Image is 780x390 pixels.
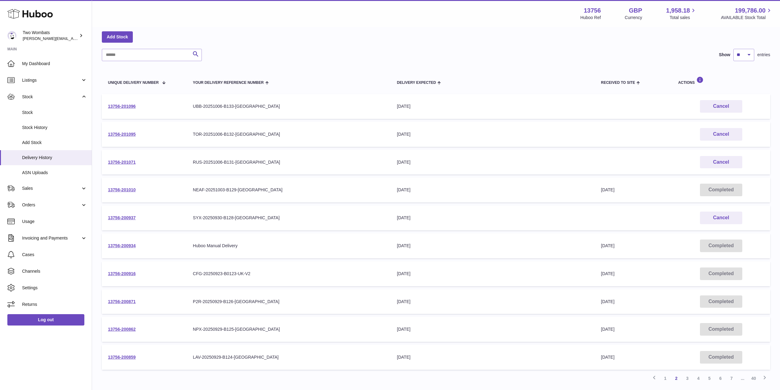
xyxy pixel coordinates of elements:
[682,373,693,384] a: 3
[22,185,81,191] span: Sales
[193,215,385,221] div: SYX-20250930-B128-[GEOGRAPHIC_DATA]
[671,373,682,384] a: 2
[715,373,726,384] a: 6
[22,170,87,176] span: ASN Uploads
[22,252,87,258] span: Cases
[22,285,87,291] span: Settings
[193,299,385,305] div: P2R-20250929-B126-[GEOGRAPHIC_DATA]
[7,31,17,40] img: philip.carroll@twowombats.com
[23,30,78,41] div: Two Wombats
[7,314,84,325] a: Log out
[601,187,614,192] span: [DATE]
[737,373,748,384] span: ...
[666,6,690,15] span: 1,958.18
[193,131,385,137] div: TOR-20251006-B132-[GEOGRAPHIC_DATA]
[700,100,742,113] button: Cancel
[108,104,136,109] a: 13756-201096
[108,160,136,165] a: 13756-201071
[601,327,614,332] span: [DATE]
[193,103,385,109] div: UBB-20251006-B133-[GEOGRAPHIC_DATA]
[193,243,385,249] div: Huboo Manual Delivery
[601,299,614,304] span: [DATE]
[678,76,764,85] div: Actions
[625,15,642,21] div: Currency
[719,52,730,58] label: Show
[670,15,697,21] span: Total sales
[397,243,589,249] div: [DATE]
[601,355,614,360] span: [DATE]
[23,36,156,41] span: [PERSON_NAME][EMAIL_ADDRESS][PERSON_NAME][DOMAIN_NAME]
[397,187,589,193] div: [DATE]
[397,131,589,137] div: [DATE]
[693,373,704,384] a: 4
[108,271,136,276] a: 13756-200916
[193,159,385,165] div: RUS-20251006-B131-[GEOGRAPHIC_DATA]
[748,373,759,384] a: 40
[102,31,133,42] a: Add Stock
[22,94,81,100] span: Stock
[700,156,742,169] button: Cancel
[193,81,264,85] span: Your Delivery Reference Number
[726,373,737,384] a: 7
[22,219,87,224] span: Usage
[397,159,589,165] div: [DATE]
[735,6,766,15] span: 199,786.00
[601,81,635,85] span: Received to Site
[666,6,697,21] a: 1,958.18 Total sales
[22,110,87,115] span: Stock
[108,187,136,192] a: 13756-201010
[757,52,770,58] span: entries
[660,373,671,384] a: 1
[721,15,773,21] span: AVAILABLE Stock Total
[22,77,81,83] span: Listings
[193,326,385,332] div: NPX-20250929-B125-[GEOGRAPHIC_DATA]
[22,235,81,241] span: Invoicing and Payments
[397,299,589,305] div: [DATE]
[397,81,436,85] span: Delivery Expected
[108,243,136,248] a: 13756-200934
[397,215,589,221] div: [DATE]
[397,326,589,332] div: [DATE]
[704,373,715,384] a: 5
[108,132,136,137] a: 13756-201095
[22,125,87,131] span: Stock History
[193,271,385,277] div: CFG-20250923-B0123-UK-V2
[22,202,81,208] span: Orders
[601,243,614,248] span: [DATE]
[108,299,136,304] a: 13756-200871
[22,155,87,161] span: Delivery History
[22,268,87,274] span: Channels
[108,327,136,332] a: 13756-200862
[721,6,773,21] a: 199,786.00 AVAILABLE Stock Total
[397,354,589,360] div: [DATE]
[22,302,87,307] span: Returns
[700,128,742,141] button: Cancel
[193,354,385,360] div: LAV-20250929-B124-[GEOGRAPHIC_DATA]
[108,215,136,220] a: 13756-200937
[629,6,642,15] strong: GBP
[601,271,614,276] span: [DATE]
[108,355,136,360] a: 13756-200859
[193,187,385,193] div: NEAF-20251003-B129-[GEOGRAPHIC_DATA]
[700,212,742,224] button: Cancel
[108,81,159,85] span: Unique Delivery Number
[397,103,589,109] div: [DATE]
[22,61,87,67] span: My Dashboard
[397,271,589,277] div: [DATE]
[22,140,87,146] span: Add Stock
[584,6,601,15] strong: 13756
[580,15,601,21] div: Huboo Ref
